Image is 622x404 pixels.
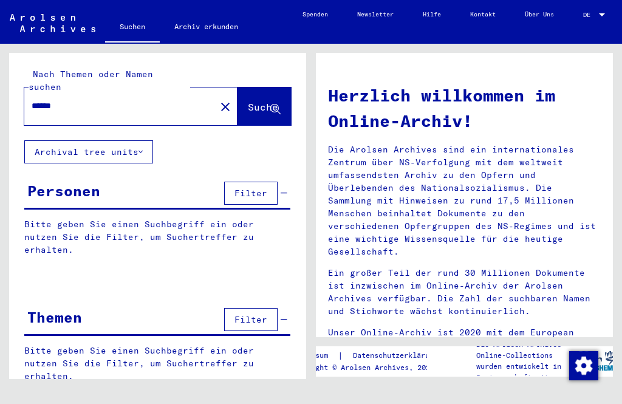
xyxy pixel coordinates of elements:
[224,308,278,331] button: Filter
[234,188,267,199] span: Filter
[160,12,253,41] a: Archiv erkunden
[569,351,598,380] div: Zustimmung ändern
[328,143,601,258] p: Die Arolsen Archives sind ein internationales Zentrum über NS-Verfolgung mit dem weltweit umfasse...
[290,362,453,373] p: Copyright © Arolsen Archives, 2021
[10,14,95,32] img: Arolsen_neg.svg
[224,182,278,205] button: Filter
[24,218,290,256] p: Bitte geben Sie einen Suchbegriff ein oder nutzen Sie die Filter, um Suchertreffer zu erhalten.
[218,100,233,114] mat-icon: close
[476,361,576,383] p: wurden entwickelt in Partnerschaft mit
[328,83,601,134] h1: Herzlich willkommen im Online-Archiv!
[24,140,153,163] button: Archival tree units
[27,306,82,328] div: Themen
[328,326,601,390] p: Unser Online-Archiv ist 2020 mit dem European Heritage Award / Europa Nostra Award 2020 ausgezeic...
[569,351,598,380] img: Zustimmung ändern
[343,349,453,362] a: Datenschutzerklärung
[213,94,238,118] button: Clear
[24,344,291,395] p: Bitte geben Sie einen Suchbegriff ein oder nutzen Sie die Filter, um Suchertreffer zu erhalten. O...
[29,69,153,92] mat-label: Nach Themen oder Namen suchen
[328,267,601,318] p: Ein großer Teil der rund 30 Millionen Dokumente ist inzwischen im Online-Archiv der Arolsen Archi...
[105,12,160,44] a: Suchen
[27,180,100,202] div: Personen
[234,314,267,325] span: Filter
[290,349,453,362] div: |
[583,12,596,18] span: DE
[476,339,576,361] p: Die Arolsen Archives Online-Collections
[238,87,291,125] button: Suche
[248,101,278,113] span: Suche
